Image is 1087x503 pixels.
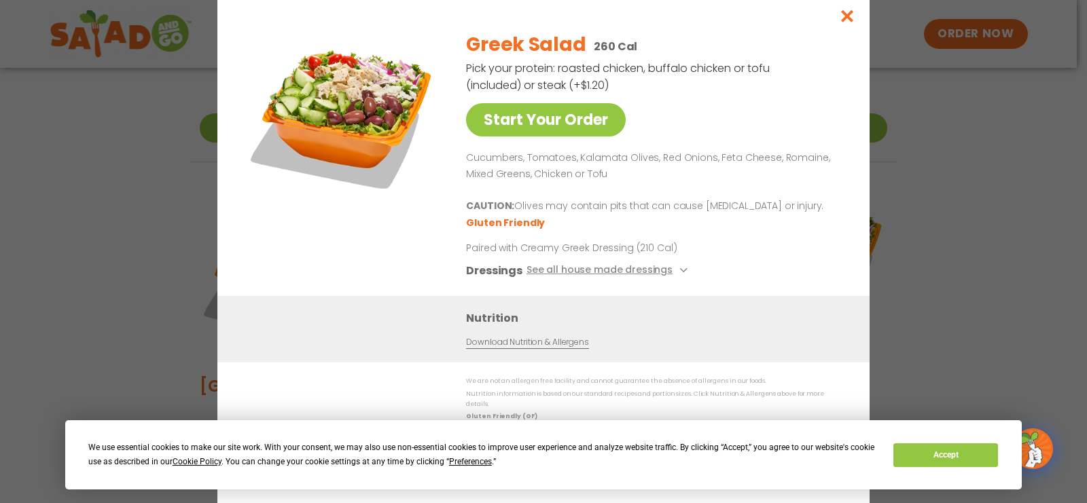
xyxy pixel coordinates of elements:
[1014,430,1052,468] img: wpChatIcon
[65,420,1022,489] div: Cookie Consent Prompt
[527,263,692,280] button: See all house made dressings
[466,337,588,350] a: Download Nutrition & Allergens
[466,150,837,183] p: Cucumbers, Tomatoes, Kalamata Olives, Red Onions, Feta Cheese, Romaine, Mixed Greens, Chicken or ...
[893,443,998,467] button: Accept
[466,263,522,280] h3: Dressings
[466,103,626,136] a: Start Your Order
[466,199,837,215] p: Olives may contain pits that can cause [MEDICAL_DATA] or injury.
[466,200,514,213] b: CAUTION:
[88,441,877,469] div: We use essential cookies to make our site work. With your consent, we may also use non-essential ...
[466,31,586,59] h2: Greek Salad
[466,242,717,256] p: Paired with Creamy Greek Dressing (210 Cal)
[466,389,842,410] p: Nutrition information is based on our standard recipes and portion sizes. Click Nutrition & Aller...
[466,60,772,94] p: Pick your protein: roasted chicken, buffalo chicken or tofu (included) or steak (+$1.20)
[173,457,221,466] span: Cookie Policy
[466,413,537,421] strong: Gluten Friendly (GF)
[449,457,492,466] span: Preferences
[248,20,438,210] img: Featured product photo for Greek Salad
[466,377,842,387] p: We are not an allergen free facility and cannot guarantee the absence of allergens in our foods.
[466,310,849,327] h3: Nutrition
[594,38,637,55] p: 260 Cal
[466,217,547,231] li: Gluten Friendly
